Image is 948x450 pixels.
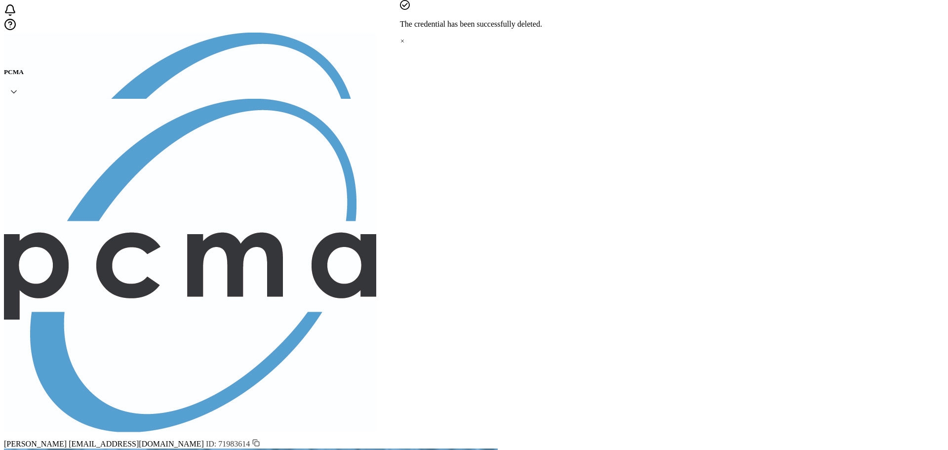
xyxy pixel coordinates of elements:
img: 5c892e8a-a8c9-4ab0-b501-e22bba25706e.jpg [4,99,376,432]
iframe: Chat Widget [899,403,948,450]
span: [EMAIL_ADDRESS][DOMAIN_NAME] [69,440,204,448]
span: [PERSON_NAME] [4,440,67,448]
span: ID: 71983614 [206,440,260,448]
img: 5c892e8a-a8c9-4ab0-b501-e22bba25706e.jpg [4,33,376,366]
p: The credential has been successfully deleted. [400,20,548,29]
h5: PCMA [4,68,944,76]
